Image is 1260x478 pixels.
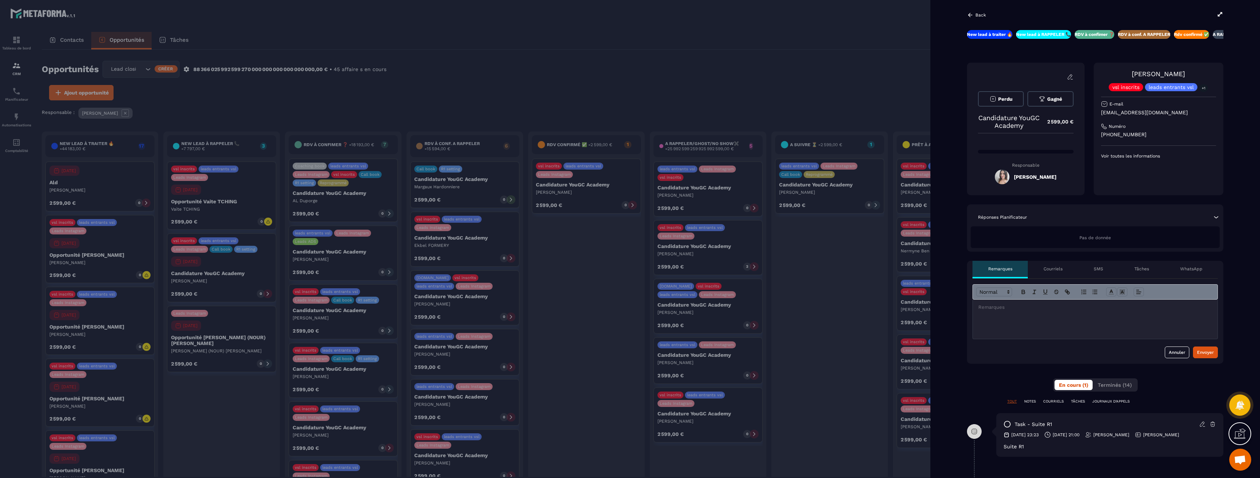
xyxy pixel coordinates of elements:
[988,266,1012,272] p: Remarques
[1229,449,1251,471] a: Ouvrir le chat
[1043,399,1064,404] p: COURRIELS
[1109,123,1126,129] p: Numéro
[1132,70,1185,78] a: [PERSON_NAME]
[1014,174,1056,180] h5: [PERSON_NAME]
[1094,266,1103,272] p: SMS
[1079,235,1111,240] span: Pas de donnée
[1071,399,1085,404] p: TÂCHES
[1098,382,1132,388] span: Terminés (14)
[1197,349,1214,356] div: Envoyer
[978,163,1074,168] p: Responsable
[1040,115,1074,129] p: 2 599,00 €
[1044,266,1063,272] p: Courriels
[1193,347,1218,358] button: Envoyer
[1059,382,1088,388] span: En cours (1)
[1053,432,1079,438] p: [DATE] 21:00
[1180,266,1202,272] p: WhatsApp
[978,214,1027,220] p: Réponses Planificateur
[1011,432,1039,438] p: [DATE] 23:23
[1015,421,1052,428] p: task - Suite R1
[1143,432,1179,438] p: [PERSON_NAME]
[1101,109,1216,116] p: [EMAIL_ADDRESS][DOMAIN_NAME]
[1101,153,1216,159] p: Voir toutes les informations
[978,114,1040,129] p: Candidature YouGC Academy
[1047,96,1062,102] span: Gagné
[1024,399,1036,404] p: NOTES
[1149,85,1194,90] p: leads entrants vsl
[1007,399,1017,404] p: TOUT
[1101,131,1216,138] p: [PHONE_NUMBER]
[1093,380,1136,390] button: Terminés (14)
[1093,432,1129,438] p: [PERSON_NAME]
[1092,399,1130,404] p: JOURNAUX D'APPELS
[1055,380,1093,390] button: En cours (1)
[1004,444,1216,449] div: Suite R1
[1027,91,1073,107] button: Gagné
[1109,101,1123,107] p: E-mail
[1112,85,1139,90] p: vsl inscrits
[1134,266,1149,272] p: Tâches
[998,96,1012,102] span: Perdu
[1165,347,1189,358] button: Annuler
[1199,84,1208,92] p: +1
[978,91,1024,107] button: Perdu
